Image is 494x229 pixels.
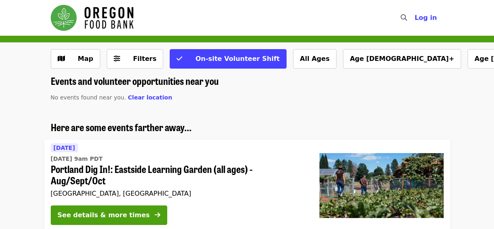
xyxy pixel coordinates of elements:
i: arrow-right icon [155,211,160,219]
span: Portland Dig In!: Eastside Learning Garden (all ages) - Aug/Sept/Oct [51,163,306,187]
span: On-site Volunteer Shift [195,55,279,63]
button: Age [DEMOGRAPHIC_DATA]+ [343,49,461,69]
div: See details & more times [58,210,150,220]
span: Map [78,55,93,63]
img: Portland Dig In!: Eastside Learning Garden (all ages) - Aug/Sept/Oct organized by Oregon Food Bank [319,153,444,218]
button: See details & more times [51,205,167,225]
button: Filters (0 selected) [107,49,164,69]
button: All Ages [293,49,337,69]
i: search icon [401,14,407,22]
button: Clear location [128,93,172,102]
span: Here are some events farther away... [51,120,192,134]
button: On-site Volunteer Shift [170,49,286,69]
input: Search [412,8,418,28]
i: map icon [58,55,65,63]
i: check icon [177,55,182,63]
img: Oregon Food Bank - Home [51,5,134,31]
span: No events found near you. [51,94,126,101]
span: Log in [414,14,437,22]
span: Clear location [128,94,172,101]
span: Events and volunteer opportunities near you [51,73,219,88]
span: Filters [133,55,157,63]
div: [GEOGRAPHIC_DATA], [GEOGRAPHIC_DATA] [51,190,306,197]
button: Show map view [51,49,100,69]
span: [DATE] [54,145,75,151]
i: sliders-h icon [114,55,120,63]
time: [DATE] 9am PDT [51,155,103,163]
button: Log in [408,10,443,26]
